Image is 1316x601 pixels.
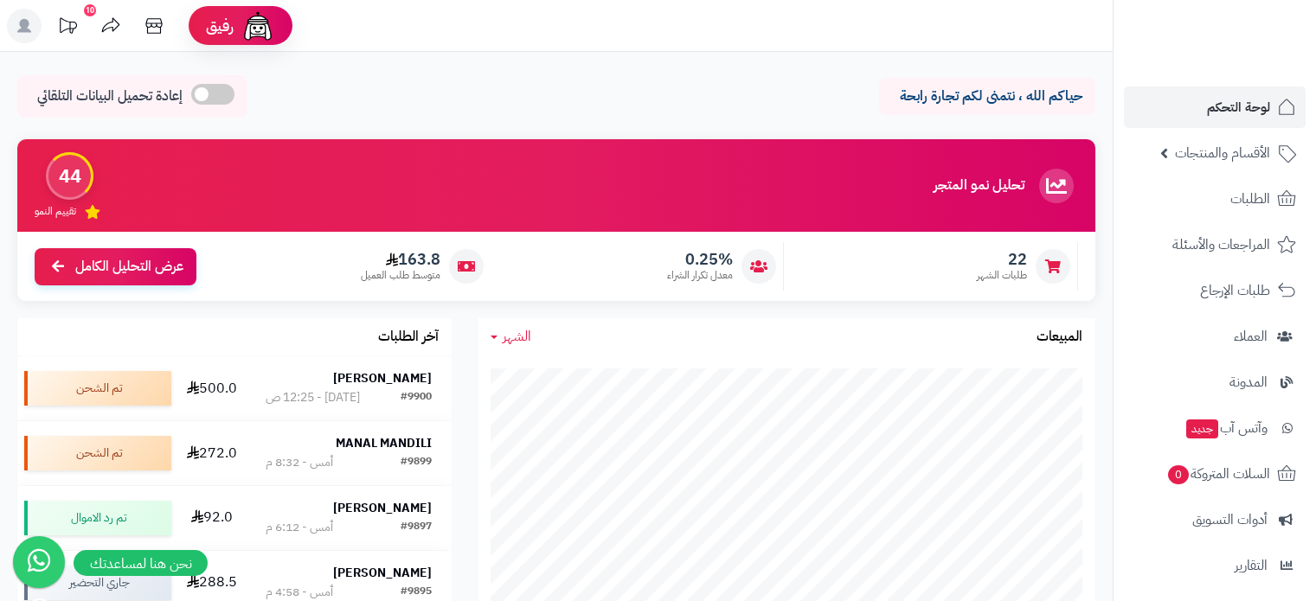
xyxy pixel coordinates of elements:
[977,250,1027,269] span: 22
[977,268,1027,283] span: طلبات الشهر
[361,268,440,283] span: متوسط طلب العميل
[1124,178,1306,220] a: الطلبات
[266,519,333,536] div: أمس - 6:12 م
[75,257,183,277] span: عرض التحليل الكامل
[241,9,275,43] img: ai-face.png
[1166,462,1270,486] span: السلات المتروكة
[178,356,246,420] td: 500.0
[24,566,171,600] div: جاري التحضير
[1230,187,1270,211] span: الطلبات
[1184,416,1268,440] span: وآتس آب
[1124,407,1306,449] a: وآتس آبجديد
[333,499,432,517] strong: [PERSON_NAME]
[1235,553,1268,578] span: التقارير
[333,369,432,387] strong: [PERSON_NAME]
[1124,361,1306,403] a: المدونة
[491,327,531,347] a: الشهر
[46,9,89,48] a: تحديثات المنصة
[401,519,432,536] div: #9897
[1124,270,1306,311] a: طلبات الإرجاع
[1124,453,1306,495] a: السلات المتروكة0
[401,389,432,406] div: #9900
[35,248,196,285] a: عرض التحليل الكامل
[1124,545,1306,586] a: التقارير
[1124,86,1306,128] a: لوحة التحكم
[178,486,246,550] td: 92.0
[1207,95,1270,119] span: لوحة التحكم
[1124,224,1306,265] a: المراجعات والأسئلة
[892,86,1082,106] p: حياكم الله ، نتمنى لكم تجارة رابحة
[178,421,246,485] td: 272.0
[84,4,96,16] div: 10
[266,389,360,406] div: [DATE] - 12:25 ص
[1172,233,1270,257] span: المراجعات والأسئلة
[24,436,171,470] div: تم الشحن
[24,371,171,406] div: تم الشحن
[35,204,76,219] span: تقييم النمو
[1192,508,1268,532] span: أدوات التسويق
[667,268,733,283] span: معدل تكرار الشراء
[37,86,183,106] span: إعادة تحميل البيانات التلقائي
[401,584,432,601] div: #9895
[1124,499,1306,540] a: أدوات التسويق
[1037,329,1082,345] h3: المبيعات
[1124,316,1306,357] a: العملاء
[1200,278,1270,303] span: طلبات الإرجاع
[266,584,333,601] div: أمس - 4:58 م
[1234,324,1268,348] span: العملاء
[333,564,432,582] strong: [PERSON_NAME]
[24,501,171,535] div: تم رد الاموال
[934,178,1024,194] h3: تحليل نمو المتجر
[1175,141,1270,165] span: الأقسام والمنتجات
[361,250,440,269] span: 163.8
[1198,43,1300,80] img: logo-2.png
[266,454,333,471] div: أمس - 8:32 م
[1186,419,1218,438] span: جديد
[503,326,531,347] span: الشهر
[336,434,432,452] strong: MANAL MANDILI
[206,16,234,36] span: رفيق
[378,329,439,345] h3: آخر الطلبات
[1168,465,1189,484] span: 0
[401,454,432,471] div: #9899
[667,250,733,269] span: 0.25%
[1229,370,1268,394] span: المدونة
